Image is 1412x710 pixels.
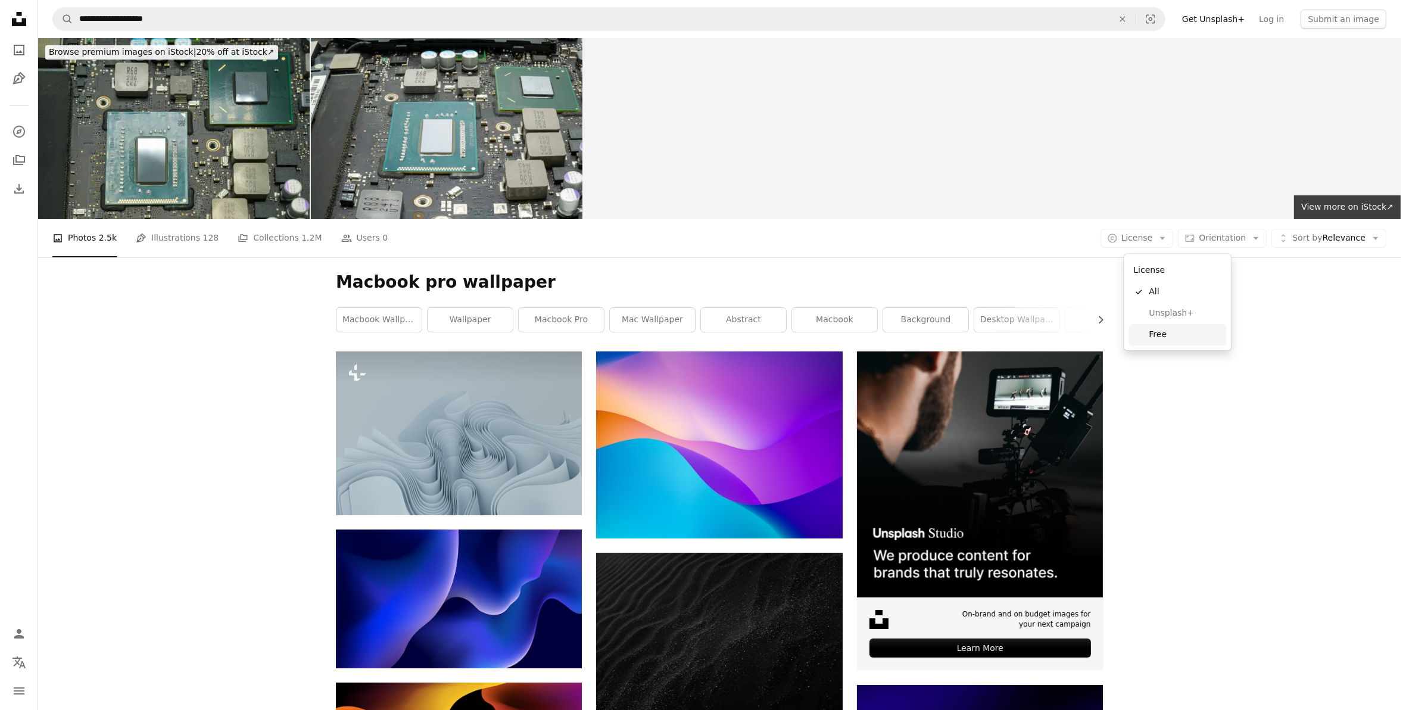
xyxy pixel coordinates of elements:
div: License [1129,259,1227,281]
span: Unsplash+ [1149,307,1222,319]
button: Orientation [1178,229,1267,248]
span: Free [1149,329,1222,341]
button: License [1101,229,1174,248]
div: License [1124,254,1232,350]
span: All [1149,286,1222,298]
span: License [1121,233,1153,242]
